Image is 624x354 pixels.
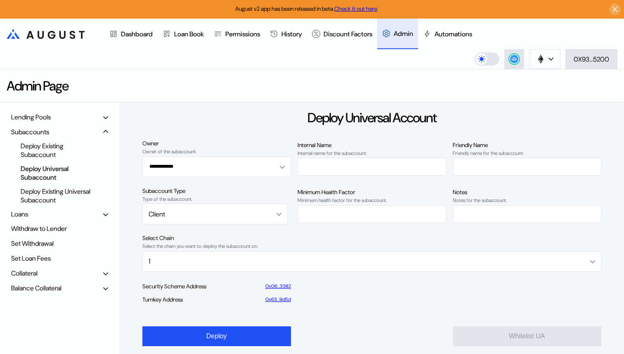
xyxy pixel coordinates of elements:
[149,210,267,219] div: Client
[104,19,158,49] a: Dashboard
[8,222,111,235] div: Withdraw to Lender
[158,19,209,49] a: Loan Book
[307,109,436,126] div: Deploy Universal Account
[265,19,307,49] a: History
[11,284,61,292] div: Balance Collateral
[11,113,51,121] div: Lending Pools
[142,157,291,177] button: Open menu
[418,19,477,49] a: Automations
[7,77,68,95] div: Admin Page
[298,197,446,203] div: Minimum health factor for the subaccount.
[334,5,377,12] a: Check it out here
[142,243,601,249] div: Select the chain you want to deploy the subaccount on.
[8,252,111,265] div: Set Loan Fees
[142,283,206,290] div: Security Scheme Address
[536,55,545,64] img: chain logo
[174,30,204,38] div: Loan Book
[453,326,601,346] button: Whitelist UA
[11,269,38,278] div: Collateral
[377,19,418,49] a: Admin
[298,141,446,149] div: Internal Name
[142,140,291,147] div: Owner
[142,251,601,272] button: Open menu
[142,149,291,154] div: Owner of the subaccount.
[11,210,28,219] div: Loans
[453,197,601,203] div: Notes for the subaccount.
[142,234,601,242] div: Select Chain
[121,30,153,38] div: Dashboard
[453,188,601,196] div: Notes
[149,257,546,266] div: 1
[298,188,446,196] div: Minimum Health Factor
[225,30,260,38] div: Permissions
[281,30,302,38] div: History
[265,297,291,302] a: 0x63...9d5d
[17,140,97,160] div: Deploy Existing Subaccount
[265,283,291,289] a: 0x06...3382
[8,237,111,250] div: Set Withdrawal
[435,30,472,38] div: Automations
[142,326,291,346] button: Deploy
[209,19,265,49] a: Permissions
[574,55,609,64] div: 0X93...5200
[298,150,446,156] div: Internal name for the subaccount.
[142,296,183,303] div: Turnkey Address
[142,196,291,202] div: Type of the subaccount.
[17,186,97,206] div: Deploy Existing Universal Subaccount
[11,128,49,136] div: Subaccounts
[142,204,288,224] button: Open menu
[17,163,97,183] div: Deploy Universal Subaccount
[324,30,372,38] div: Discount Factors
[565,49,617,69] button: 0X93...5200
[453,141,601,149] div: Friendly Name
[394,29,413,38] div: Admin
[453,150,601,156] div: Friendly name for the subaccount.
[529,49,560,69] button: chain logo
[307,19,377,49] a: Discount Factors
[142,187,291,195] div: Subaccount Type
[235,5,377,12] span: August v2 app has been released in beta.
